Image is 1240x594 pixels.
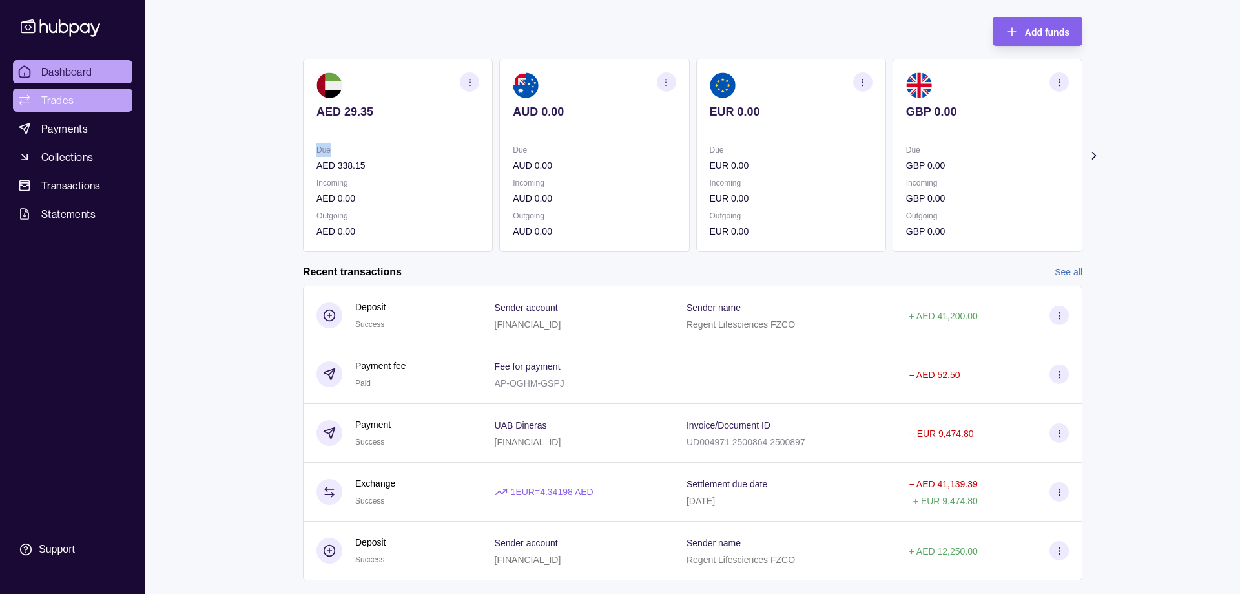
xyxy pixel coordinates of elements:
[303,265,402,279] h2: Recent transactions
[710,191,873,206] p: EUR 0.00
[355,555,384,564] span: Success
[513,72,539,98] img: au
[913,496,978,506] p: + EUR 9,474.80
[993,17,1082,46] button: Add funds
[13,60,132,83] a: Dashboard
[710,209,873,223] p: Outgoing
[909,370,960,380] p: − AED 52.50
[513,209,676,223] p: Outgoing
[513,105,676,119] p: AUD 0.00
[39,542,75,557] div: Support
[909,429,974,439] p: − EUR 9,474.80
[316,72,342,98] img: ae
[906,176,1069,190] p: Incoming
[687,555,795,565] p: Regent Lifesciences FZCO
[316,105,479,119] p: AED 29.35
[687,479,767,489] p: Settlement due date
[13,202,132,226] a: Statements
[906,72,932,98] img: gb
[687,538,741,548] p: Sender name
[41,149,93,165] span: Collections
[513,143,676,157] p: Due
[687,420,770,430] p: Invoice/Document ID
[13,174,132,197] a: Transactions
[513,224,676,239] p: AUD 0.00
[355,379,371,388] span: Paid
[13,145,132,169] a: Collections
[495,319,561,330] p: [FINANCIAL_ID]
[687,437,805,447] p: UD004971 2500864 2500897
[909,546,978,557] p: + AED 12,250.00
[355,496,384,505] span: Success
[1025,27,1069,37] span: Add funds
[13,536,132,563] a: Support
[710,143,873,157] p: Due
[906,105,1069,119] p: GBP 0.00
[41,92,74,108] span: Trades
[316,158,479,173] p: AED 338.15
[41,206,96,222] span: Statements
[1055,265,1082,279] a: See all
[316,176,479,190] p: Incoming
[906,191,1069,206] p: GBP 0.00
[355,359,406,373] p: Payment fee
[355,300,386,314] p: Deposit
[13,117,132,140] a: Payments
[710,224,873,239] p: EUR 0.00
[316,143,479,157] p: Due
[355,535,386,549] p: Deposit
[513,191,676,206] p: AUD 0.00
[495,302,558,313] p: Sender account
[495,361,561,372] p: Fee for payment
[909,479,978,489] p: − AED 41,139.39
[495,437,561,447] p: [FINANCIAL_ID]
[687,496,715,506] p: [DATE]
[495,378,564,388] p: AP-OGHM-GSPJ
[909,311,978,321] p: + AED 41,200.00
[687,302,741,313] p: Sender name
[41,121,88,136] span: Payments
[355,418,391,432] p: Payment
[316,224,479,239] p: AED 0.00
[495,420,547,430] p: UAB Dineras
[13,89,132,112] a: Trades
[355,476,395,491] p: Exchange
[906,224,1069,239] p: GBP 0.00
[316,191,479,206] p: AED 0.00
[511,485,594,499] p: 1 EUR = 4.34198 AED
[41,178,101,193] span: Transactions
[710,176,873,190] p: Incoming
[710,105,873,119] p: EUR 0.00
[513,176,676,190] p: Incoming
[513,158,676,173] p: AUD 0.00
[41,64,92,80] span: Dashboard
[355,320,384,329] span: Success
[906,158,1069,173] p: GBP 0.00
[710,72,736,98] img: eu
[355,438,384,447] span: Success
[687,319,795,330] p: Regent Lifesciences FZCO
[710,158,873,173] p: EUR 0.00
[495,538,558,548] p: Sender account
[906,143,1069,157] p: Due
[495,555,561,565] p: [FINANCIAL_ID]
[906,209,1069,223] p: Outgoing
[316,209,479,223] p: Outgoing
